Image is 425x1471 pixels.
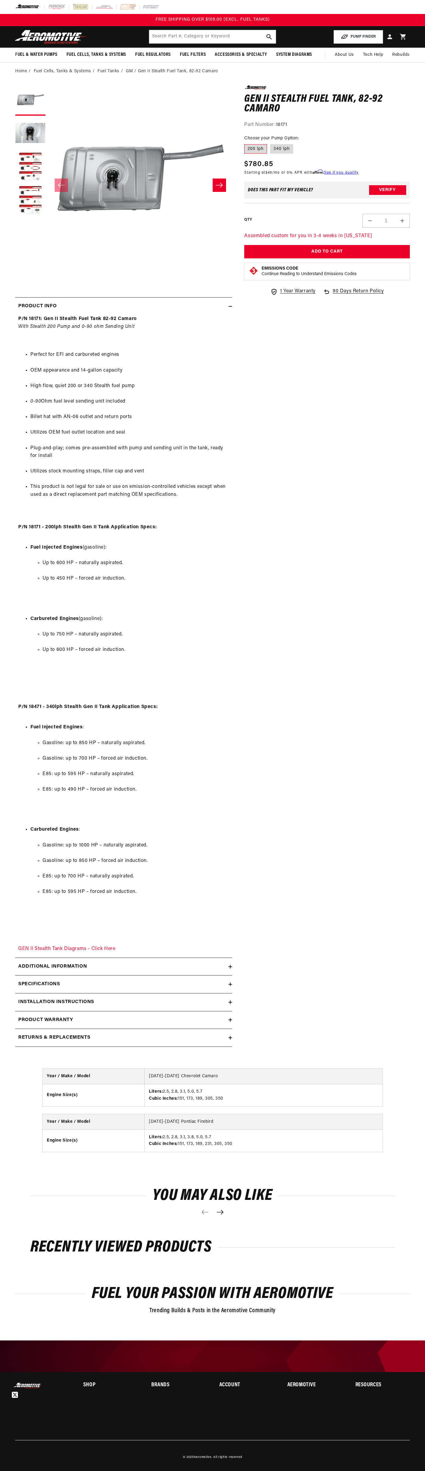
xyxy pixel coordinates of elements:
a: Aeromotive [194,1456,211,1459]
li: Gasoline: up to 850 HP – naturally aspirated. [43,739,229,747]
li: Perfect for EFI and carbureted engines [30,351,229,359]
strong: Fuel Injected Engines [30,725,83,730]
h2: Brands [151,1383,206,1388]
h2: Specifications [18,980,60,988]
li: (gasoline): [30,615,229,679]
a: Fuel Tanks [98,68,119,75]
th: Engine Size(s) [43,1084,145,1106]
em: With Stealth 200 Pump and 0-90 ohm Sending Unit [18,324,135,329]
h2: You may also like [30,1189,395,1203]
button: Add to Cart [244,245,410,259]
strong: Fuel Injected Engines [30,545,83,550]
h2: Fuel Your Passion with Aeromotive [15,1287,410,1301]
a: GEN II Stealth Tank Diagrams - Click Here [18,946,115,951]
li: This product is not legal for sale or use on emission-controlled vehicles except when used as a d... [30,483,229,499]
strong: Liters: [149,1089,163,1094]
li: Up to 600 HP – naturally aspirated. [43,559,229,567]
div: Part Number: [244,121,410,129]
li: Utilizes OEM fuel outlet location and seal [30,429,229,437]
p: Starting at /mo or 0% APR with . [244,170,358,175]
input: Search by Part Number, Category or Keyword [149,30,276,43]
a: Home [15,68,27,75]
button: Load image 2 in gallery view [15,119,46,149]
h2: Installation Instructions [18,998,94,1006]
img: Aeromotive [13,1383,43,1388]
button: Verify [369,185,406,195]
li: Utilizes stock mounting straps, filler cap and vent [30,468,229,475]
img: Emissions code [249,266,259,276]
li: E85: up to 595 HP – naturally aspirated. [43,770,229,778]
summary: Tech Help [358,48,388,62]
summary: System Diagrams [272,48,317,62]
li: Up to 450 HP – forced air induction. [43,575,229,583]
a: About Us [330,48,358,62]
li: Gen II Stealth Fuel Tank, 82-92 Camaro [138,68,218,75]
p: Assembled custom for you in 3-4 weeks in [US_STATE] [244,232,410,240]
nav: breadcrumbs [15,68,410,75]
media-gallery: Gallery Viewer [15,85,232,285]
h2: Aeromotive [287,1383,342,1388]
li: OEM appearance and 14-gallon capacity [30,367,229,375]
label: 340 lph [270,144,293,154]
a: See if you qualify - Learn more about Affirm Financing (opens in modal) [324,171,358,175]
li: Gasoline: up to 1000 HP – naturally aspirated. [43,842,229,850]
li: : [30,826,229,921]
button: Slide right [213,179,226,192]
li: Up to 750 HP – naturally aspirated. [43,631,229,638]
summary: Accessories & Specialty [210,48,272,62]
em: 0-90 [30,399,41,404]
span: System Diagrams [276,52,312,58]
summary: Returns & replacements [15,1029,232,1047]
li: Up to 600 HP – forced air induction. [43,646,229,654]
li: Gasoline: up to 850 HP – forced air induction. [43,857,229,865]
summary: Account [219,1383,274,1388]
small: © 2025 . [183,1456,212,1459]
strong: P/N 18471 - 340lph Stealth Gen II Tank Application Specs: [18,704,158,709]
button: Load image 4 in gallery view [15,186,46,216]
span: 1 Year Warranty [280,288,316,295]
summary: Specifications [15,976,232,993]
span: About Us [335,53,354,57]
summary: Product warranty [15,1011,232,1029]
a: 1 Year Warranty [270,288,316,295]
h2: Product warranty [18,1016,73,1024]
td: 2.5, 2.8, 3.1, 5.0, 5.7 151, 173, 189, 305, 350 [145,1084,382,1106]
td: 2.5, 2.8, 3.1, 3.8, 5.0, 5.7 151, 173, 189, 231, 305, 350 [145,1129,382,1152]
strong: P/N 18171 - 200lph Stealth Gen II Tank Application Specs: [18,525,157,529]
span: Tech Help [363,52,383,58]
span: $780.85 [244,159,273,170]
h2: Returns & replacements [18,1034,90,1042]
li: Plug-and-play; comes pre-assembled with pump and sending unit in the tank, ready for install [30,444,229,460]
img: Aeromotive [13,30,89,44]
span: Trending Builds & Posts in the Aeromotive Community [149,1308,276,1314]
p: Continue Reading to Understand Emissions Codes [262,271,357,277]
button: Previous slide [198,1206,212,1219]
strong: Cubic Inches: [149,1096,178,1101]
strong: Cubic Inches: [149,1142,178,1146]
th: Year / Make / Model [43,1069,145,1084]
span: Fuel Regulators [135,52,171,58]
button: PUMP FINDER [334,30,383,44]
li: High flow, quiet 200 or 340 Stealth fuel pump [30,382,229,390]
summary: Fuel Filters [175,48,210,62]
summary: Fuel Regulators [131,48,175,62]
small: All rights reserved [213,1456,242,1459]
span: FREE SHIPPING OVER $109.00 (EXCL. FUEL TANKS) [156,17,270,22]
summary: Shop [83,1383,138,1388]
label: 200 lph [244,144,267,154]
th: Year / Make / Model [43,1114,145,1130]
strong: P/N 18171: Gen II Stealth Fuel Tank 82-92 Camaro [18,316,137,321]
summary: Rebuilds [388,48,414,62]
td: [DATE]-[DATE] Chevrolet Camaro [145,1069,382,1084]
label: QTY [244,217,252,223]
a: GM [126,68,133,75]
summary: Fuel Cells, Tanks & Systems [62,48,131,62]
h1: Gen II Stealth Fuel Tank, 82-92 Camaro [244,94,410,114]
summary: Resources [355,1383,410,1388]
strong: 18171 [276,122,287,127]
span: Fuel Filters [180,52,206,58]
button: Load image 3 in gallery view [15,152,46,182]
